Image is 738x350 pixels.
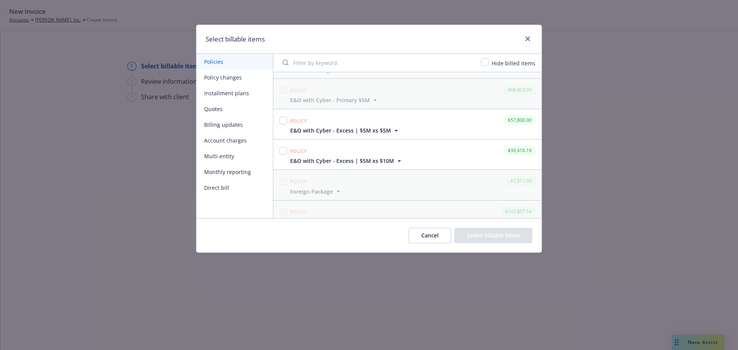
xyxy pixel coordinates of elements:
button: Cancel [409,228,451,243]
h1: Select billable items [206,34,265,44]
div: $57,800.00 [504,115,535,125]
button: Policies [196,54,273,70]
div: $39,416.19 [504,146,535,155]
span: E&O with Cyber - Excess | $5M xs $5M [290,126,391,134]
button: Billing updates [196,117,273,133]
button: E&O with Cyber - Primary $5M [290,96,379,104]
button: Policy changes [196,70,273,85]
div: $7,811.00 [507,176,535,186]
div: $147,857.14 [501,207,535,216]
button: Direct bill [196,180,273,196]
span: Policy$7,811.00Foreign Package [273,170,542,200]
span: E&O with Cyber - Excess | $5M xs $10M [290,157,394,165]
span: E&O with Cyber - $5M Primary Limit [290,218,385,226]
button: E&O with Cyber - Excess | $5M xs $5M [290,126,400,134]
span: Policy$68,803.00E&O with Cyber - Primary $5M [273,79,542,109]
span: Policy$147,857.14E&O with Cyber - $5M Primary Limit [273,201,542,231]
button: Installment plans [196,85,273,101]
span: Policy [290,118,307,124]
span: Policy [290,148,307,154]
button: E&O with Cyber - $5M Primary Limit [290,218,394,226]
button: E&O with Cyber - Excess | $5M xs $10M [290,157,403,165]
div: $68,803.00 [504,85,535,95]
input: Filter by keyword [278,55,476,70]
button: Account charges [196,133,273,148]
span: E&O with Cyber - Primary $5M [290,96,370,104]
button: Monthly reporting [196,164,273,180]
button: Quotes [196,101,273,117]
button: Multi-entity [196,148,273,164]
span: Policy [290,209,307,215]
span: Hide billed items [492,60,535,67]
button: Foreign Package [290,187,342,196]
span: Policy [290,178,307,185]
span: Policy [290,87,307,94]
a: close [523,34,532,43]
span: Foreign Package [290,187,333,196]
